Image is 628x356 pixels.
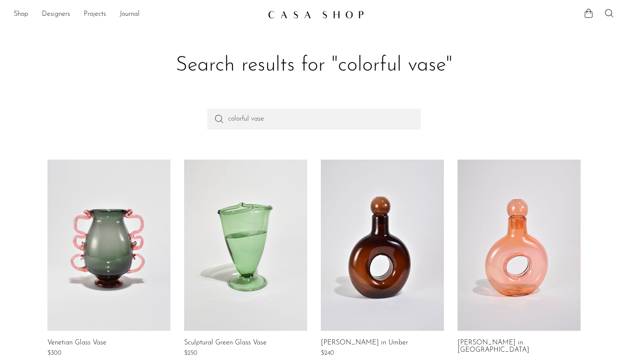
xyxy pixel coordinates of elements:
a: Venetian Glass Vase [47,339,106,347]
a: Designers [42,9,70,20]
a: [PERSON_NAME] in Umber [321,339,408,347]
nav: Desktop navigation [14,7,261,22]
a: [PERSON_NAME] in [GEOGRAPHIC_DATA] [458,339,581,354]
a: Shop [14,9,28,20]
input: Perform a search [207,109,421,129]
a: Sculptural Green Glass Vase [184,339,267,347]
a: Projects [84,9,106,20]
h1: Search results for "colorful vase" [54,52,574,79]
a: Journal [120,9,140,20]
ul: NEW HEADER MENU [14,7,261,22]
